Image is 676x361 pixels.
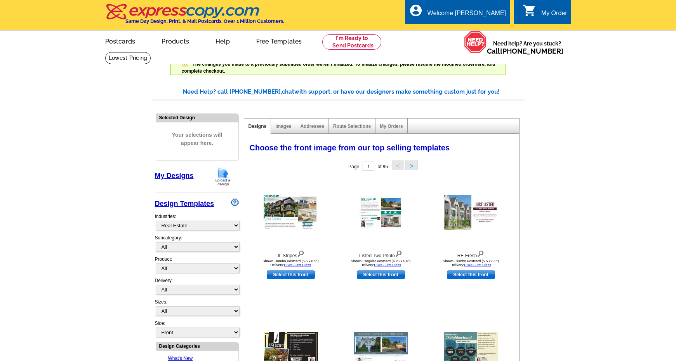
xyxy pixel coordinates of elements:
[523,9,567,18] a: shopping_cart My Order
[203,31,242,50] a: Help
[464,31,487,53] img: help
[377,164,388,169] span: of 95
[250,143,450,152] span: Choose the front image from our top selling templates
[168,356,193,361] a: What's New
[487,47,563,55] span: Call
[464,263,491,267] a: USPS First Class
[156,342,238,350] div: Design Categories
[374,263,401,267] a: USPS First Class
[427,10,506,21] div: Welcome [PERSON_NAME]
[244,31,315,50] a: Free Templates
[264,195,318,230] img: JL Stripes
[149,31,202,50] a: Products
[444,195,498,230] img: RE Fresh
[155,298,239,320] div: Sizes:
[155,234,239,256] div: Subcategory:
[500,47,563,55] a: [PHONE_NUMBER]
[231,199,239,206] img: design-wizard-help-icon.png
[348,164,359,169] span: Page
[428,249,514,259] div: RE Fresh
[155,320,239,338] div: Side:
[297,249,304,257] img: view design details
[357,270,405,279] a: use this design
[541,10,567,21] div: My Order
[380,124,403,129] a: My Orders
[155,172,194,180] a: My Designs
[284,263,311,267] a: USPS First Class
[428,259,514,267] div: Shown: Jumbo Postcard (5.5 x 8.5") Delivery:
[156,114,238,121] div: Selected Design
[155,277,239,298] div: Delivery:
[155,256,239,277] div: Product:
[338,259,424,267] div: Shown: Regular Postcard (4.25 x 5.6") Delivery:
[155,209,239,234] div: Industries:
[248,249,334,259] div: JL Stripes
[447,270,495,279] a: use this design
[474,61,484,67] a: here
[267,270,315,279] a: use this design
[275,124,291,129] a: Images
[105,9,284,24] a: Same Day Design, Print, & Mail Postcards. Over 1 Million Customers.
[409,3,423,17] i: account_circle
[392,160,404,170] button: <
[359,196,403,229] img: Listed Two Photo
[213,167,233,187] img: upload-design
[523,3,537,17] i: shopping_cart
[125,18,284,24] h4: Same Day Design, Print, & Mail Postcards. Over 1 Million Customers.
[162,123,233,155] span: Your selections will appear here.
[248,259,334,267] div: Shown: Jumbo Postcard (5.5 x 8.5") Delivery:
[405,160,418,170] button: >
[249,124,267,129] a: Designs
[301,124,324,129] a: Addresses
[282,88,294,95] span: chat
[477,249,484,257] img: view design details
[155,200,214,208] a: Design Templates
[183,87,525,96] div: Need Help? call [PHONE_NUMBER], with support, or have our designers make something custom just fo...
[395,249,402,257] img: view design details
[338,249,424,259] div: Listed Two Photo
[93,31,148,50] a: Postcards
[333,124,371,129] a: Route Selections
[487,40,567,55] span: Need help? Are you stuck?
